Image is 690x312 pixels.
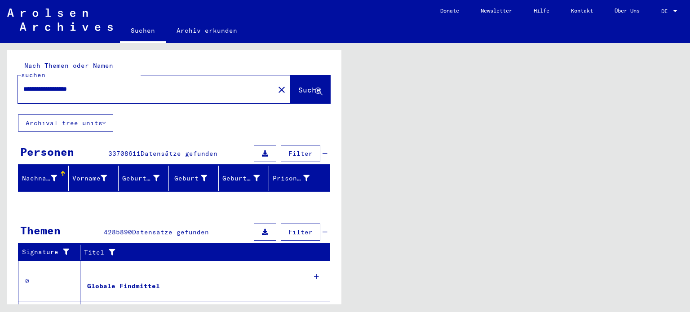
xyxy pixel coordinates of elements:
img: Arolsen_neg.svg [7,9,113,31]
div: Geburtsname [122,174,159,183]
span: Filter [288,149,313,158]
div: Geburtsdatum [222,174,260,183]
div: Titel [84,245,321,259]
td: 0 [18,260,80,302]
span: Filter [288,228,313,236]
div: Geburtsname [122,171,171,185]
span: Suche [298,85,321,94]
div: Themen [20,222,61,238]
button: Filter [281,224,320,241]
mat-header-cell: Nachname [18,166,69,191]
span: 33708611 [108,149,141,158]
span: Datensätze gefunden [141,149,217,158]
div: Signature [22,247,73,257]
div: Globale Findmittel [87,281,160,291]
a: Archiv erkunden [166,20,248,41]
div: Geburt‏ [172,174,208,183]
div: Vorname [72,171,119,185]
button: Archival tree units [18,114,113,132]
mat-header-cell: Geburtsname [119,166,169,191]
div: Prisoner # [273,171,321,185]
a: Suchen [120,20,166,43]
span: Datensätze gefunden [132,228,209,236]
mat-label: Nach Themen oder Namen suchen [21,62,113,79]
mat-header-cell: Geburt‏ [169,166,219,191]
mat-icon: close [276,84,287,95]
button: Suche [291,75,330,103]
button: Filter [281,145,320,162]
div: Titel [84,248,312,257]
div: Prisoner # [273,174,310,183]
div: Personen [20,144,74,160]
div: Geburt‏ [172,171,219,185]
div: Nachname [22,171,68,185]
span: 4285890 [104,228,132,236]
span: DE [661,8,671,14]
mat-header-cell: Vorname [69,166,119,191]
div: Geburtsdatum [222,171,271,185]
div: Nachname [22,174,57,183]
div: Vorname [72,174,107,183]
mat-header-cell: Geburtsdatum [219,166,269,191]
mat-header-cell: Prisoner # [269,166,330,191]
button: Clear [273,80,291,98]
div: Signature [22,245,82,259]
